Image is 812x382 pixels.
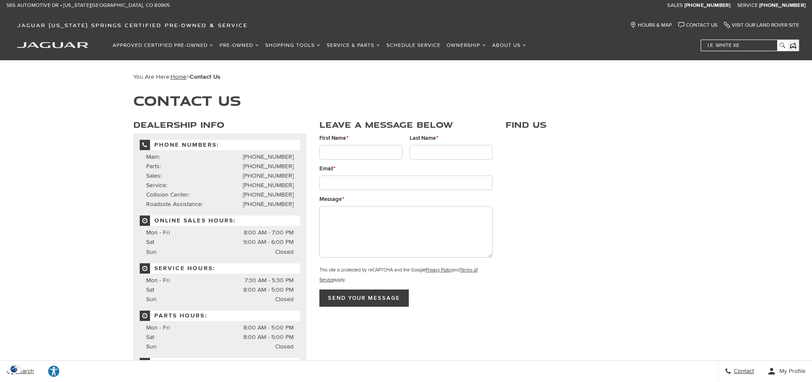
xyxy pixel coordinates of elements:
a: 565 Automotive Dr • [US_STATE][GEOGRAPHIC_DATA], CO 80905 [6,2,170,9]
a: Privacy Policy [426,267,452,273]
span: 8:00 AM - 5:00 PM [243,323,294,333]
span: Sun [146,248,156,256]
span: Collision Center Hours: [140,358,300,368]
h3: Leave a Message Below [319,120,493,129]
img: Jaguar [17,42,88,48]
span: Parts: [146,163,161,170]
div: Breadcrumbs [133,73,679,80]
a: Shopping Tools [262,38,324,53]
label: Email [319,164,336,173]
span: Roadside Assistance: [146,200,203,208]
span: Service: [146,182,167,189]
a: [PHONE_NUMBER] [243,153,294,160]
a: Schedule Service [383,38,444,53]
label: First Name [319,133,349,143]
h1: Contact Us [133,93,679,108]
span: Jaguar [US_STATE] Springs Certified Pre-Owned & Service [17,22,248,28]
h3: Dealership Info [133,120,306,129]
span: Main: [146,153,160,160]
span: Mon - Fri [146,277,170,284]
label: Message [319,194,344,204]
a: Approved Certified Pre-Owned [110,38,217,53]
img: Opt-Out Icon [4,364,24,373]
span: 7:30 AM - 5:30 PM [245,276,294,285]
span: Closed [275,295,294,304]
span: 9:00 AM - 6:00 PM [243,237,294,247]
a: Ownership [444,38,489,53]
span: Mon - Fri [146,324,170,331]
span: > [171,73,221,80]
input: Send your message [319,290,409,307]
a: Jaguar [US_STATE] Springs Certified Pre-Owned & Service [13,22,252,28]
span: 8:00 AM - 7:00 PM [244,228,294,237]
span: Closed [275,342,294,351]
div: Explore your accessibility options [41,365,67,378]
a: [PHONE_NUMBER] [684,2,731,9]
span: 8:00 AM - 5:00 PM [243,333,294,342]
span: Phone Numbers: [140,140,300,150]
span: Sun [146,296,156,303]
small: This site is protected by reCAPTCHA and the Google and apply. [319,267,478,283]
a: Home [171,73,187,80]
form: Contact Us [319,133,493,311]
a: [PHONE_NUMBER] [759,2,806,9]
span: Service [737,2,758,9]
a: [PHONE_NUMBER] [243,182,294,189]
span: Sat [146,238,154,246]
iframe: Google Maps iframe [506,133,679,303]
a: [PHONE_NUMBER] [243,200,294,208]
span: Closed [275,247,294,257]
label: Last Name [410,133,438,143]
a: Pre-Owned [217,38,262,53]
a: [PHONE_NUMBER] [243,163,294,170]
a: Explore your accessibility options [41,360,67,382]
span: Online Sales Hours: [140,216,300,226]
a: Service & Parts [324,38,383,53]
input: First Name* [319,145,403,160]
span: Sales [667,2,683,9]
span: You Are Here: [133,73,221,80]
span: Contact [732,368,754,375]
a: Contact Us [678,22,717,28]
input: Email* [319,176,493,190]
span: Mon - Fri [146,229,170,236]
h3: Find Us [506,120,679,129]
span: Sat [146,333,154,341]
span: Sales: [146,172,162,179]
button: Open user profile menu [761,360,812,382]
span: My Profile [776,368,806,375]
span: Sun [146,343,156,350]
span: Parts Hours: [140,311,300,321]
a: Hours & Map [630,22,672,28]
a: Visit Our Land Rover Site [724,22,799,28]
textarea: Message* [319,206,493,258]
section: Click to Open Cookie Consent Modal [4,364,24,373]
a: About Us [489,38,530,53]
a: [PHONE_NUMBER] [243,172,294,179]
nav: Main Navigation [110,38,530,53]
strong: Contact Us [190,73,221,80]
span: Service Hours: [140,263,300,274]
span: 8:00 AM - 5:00 PM [243,285,294,295]
a: Terms of Service [319,267,478,283]
span: Sat [146,286,154,293]
a: jaguar [17,41,88,48]
input: Last Name* [410,145,493,160]
span: Collision Center: [146,191,190,198]
a: [PHONE_NUMBER] [243,191,294,198]
input: i.e. White XE [701,40,787,51]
